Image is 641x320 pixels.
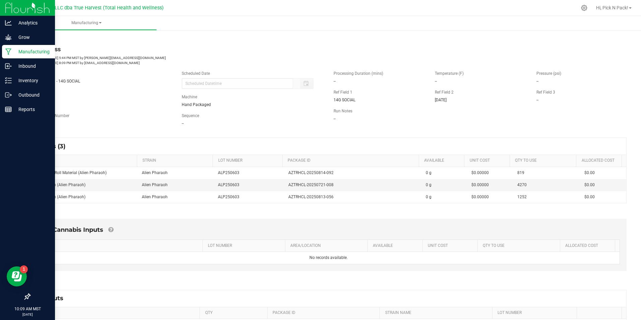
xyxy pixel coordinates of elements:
span: Machine [182,95,197,99]
a: STRAINSortable [142,158,210,163]
a: AREA/LOCATIONSortable [290,243,365,249]
a: AVAILABLESortable [373,243,420,249]
span: Hand Packaged [182,102,211,107]
iframe: Resource center [7,266,27,286]
span: 0 [426,170,428,175]
span: [DATE] [435,98,447,102]
td: No records available. [38,252,620,264]
span: $0.00 [584,182,595,187]
span: BULK - Trim (Alien Pharaoh) [35,195,85,199]
a: LOT NUMBERSortable [218,158,280,163]
span: Non-Cannabis Inputs [37,226,103,233]
span: -- [435,79,437,84]
span: Run Notes [334,109,352,113]
span: Sequence [182,113,199,118]
span: 14G SOCIAL [334,98,355,102]
a: LOT NUMBERSortable [498,310,574,316]
span: Hi, Pick N Pack! [596,5,628,10]
span: Temperature (F) [435,71,464,76]
span: Alien Pharaoh [142,182,168,187]
a: STRAIN NAMESortable [385,310,490,316]
span: 0 [426,195,428,199]
a: AVAILABLESortable [424,158,462,163]
span: 819 [517,170,524,175]
span: g [429,182,431,187]
span: g [429,195,431,199]
span: AZTRHCL-20250813-056 [288,194,334,200]
inline-svg: Analytics [5,19,12,26]
span: -- [334,116,336,121]
a: PACKAGE IDSortable [273,310,377,316]
a: Allocated CostSortable [582,158,619,163]
span: BULK - Pre-Roll Material (Alien Pharaoh) [35,170,107,175]
a: Manufacturing [16,16,157,30]
a: Add Non-Cannabis items that were also consumed in the run (e.g. gloves and packaging); Also add N... [108,226,113,233]
span: ALP250603 [218,170,239,175]
a: QTY TO USESortable [483,243,557,249]
p: 10:09 AM MST [3,306,52,312]
span: 1252 [517,195,527,199]
span: $0.00000 [471,182,489,187]
div: Manage settings [580,5,588,11]
span: DXR FINANCE 4 LLC dba True Harvest (Total Health and Wellness) [19,5,164,11]
p: Manufacturing [12,48,52,56]
span: AZTRHCL-20250721-008 [288,182,334,188]
a: ITEMSortable [36,158,134,163]
span: Ref Field 3 [536,90,555,95]
p: [DATE] 5:44 PM MST by [PERSON_NAME][EMAIL_ADDRESS][DOMAIN_NAME] [30,55,324,60]
inline-svg: Inbound [5,63,12,69]
span: -- [536,79,538,84]
span: Alien Pharaoh [142,170,168,175]
inline-svg: Inventory [5,77,12,84]
a: Allocated CostSortable [565,243,612,249]
a: ITEMSortable [43,243,200,249]
span: -- [182,121,184,126]
a: QTYSortable [205,310,265,316]
span: -- [334,79,336,84]
p: Outbound [12,91,52,99]
a: Unit CostSortable [470,158,507,163]
span: $0.00 [584,195,595,199]
p: Reports [12,105,52,113]
p: Analytics [12,19,52,27]
a: LOT NUMBERSortable [208,243,282,249]
a: PACKAGE IDSortable [288,158,416,163]
span: Ref Field 1 [334,90,352,95]
inline-svg: Manufacturing [5,48,12,55]
span: 4270 [517,182,527,187]
p: Inventory [12,76,52,85]
p: [DATE] [3,312,52,317]
iframe: Resource center unread badge [20,265,28,273]
span: Manufacturing [16,20,157,26]
span: g [429,170,431,175]
span: -- [536,98,538,102]
span: 0 [426,182,428,187]
a: Unit CostSortable [428,243,475,249]
span: AZTRHCL-20250814-092 [288,170,334,176]
a: QTY TO USESortable [515,158,574,163]
p: Inbound [12,62,52,70]
inline-svg: Reports [5,106,12,113]
span: ALP250603 [218,182,239,187]
a: ITEMSortable [36,310,197,316]
p: Grow [12,33,52,41]
a: Sortable [582,310,619,316]
span: $0.00000 [471,195,489,199]
span: Ref Field 2 [435,90,454,95]
span: Processing Duration (mins) [334,71,383,76]
span: $0.00000 [471,170,489,175]
p: [DATE] 8:09 PM MST by [EMAIL_ADDRESS][DOMAIN_NAME] [30,60,324,65]
span: $0.00 [584,170,595,175]
span: BULK - Trim (Alien Pharaoh) [35,182,85,187]
inline-svg: Outbound [5,92,12,98]
div: In Progress [30,45,324,54]
inline-svg: Grow [5,34,12,41]
span: Alien Pharaoh [142,195,168,199]
span: Pressure (psi) [536,71,561,76]
span: ALP250603 [218,195,239,199]
span: Scheduled Date [182,71,210,76]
